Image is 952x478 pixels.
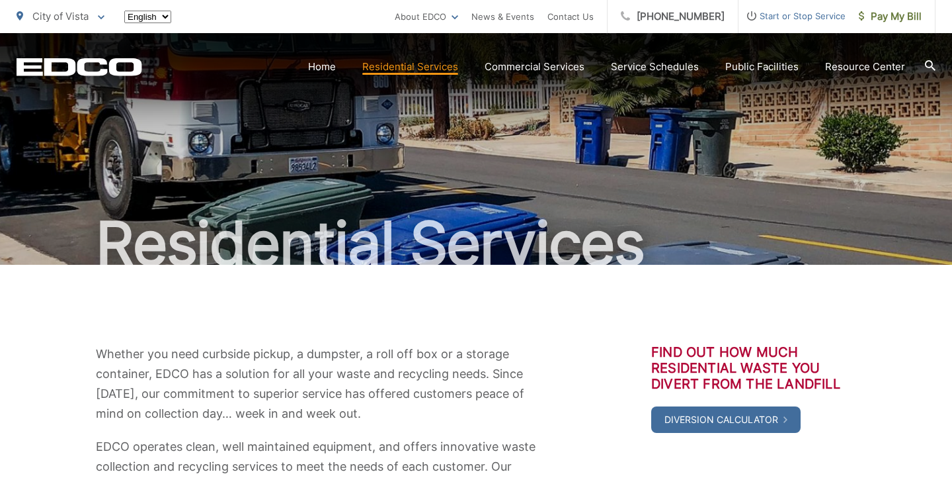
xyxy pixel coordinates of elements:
[651,406,801,433] a: Diversion Calculator
[362,59,458,75] a: Residential Services
[859,9,922,24] span: Pay My Bill
[651,344,856,392] h3: Find out how much residential waste you divert from the landfill
[395,9,458,24] a: About EDCO
[485,59,584,75] a: Commercial Services
[308,59,336,75] a: Home
[96,344,539,424] p: Whether you need curbside pickup, a dumpster, a roll off box or a storage container, EDCO has a s...
[825,59,905,75] a: Resource Center
[471,9,534,24] a: News & Events
[547,9,594,24] a: Contact Us
[611,59,699,75] a: Service Schedules
[17,58,142,76] a: EDCD logo. Return to the homepage.
[124,11,171,23] select: Select a language
[725,59,799,75] a: Public Facilities
[32,10,89,23] span: City of Vista
[17,211,935,277] h1: Residential Services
